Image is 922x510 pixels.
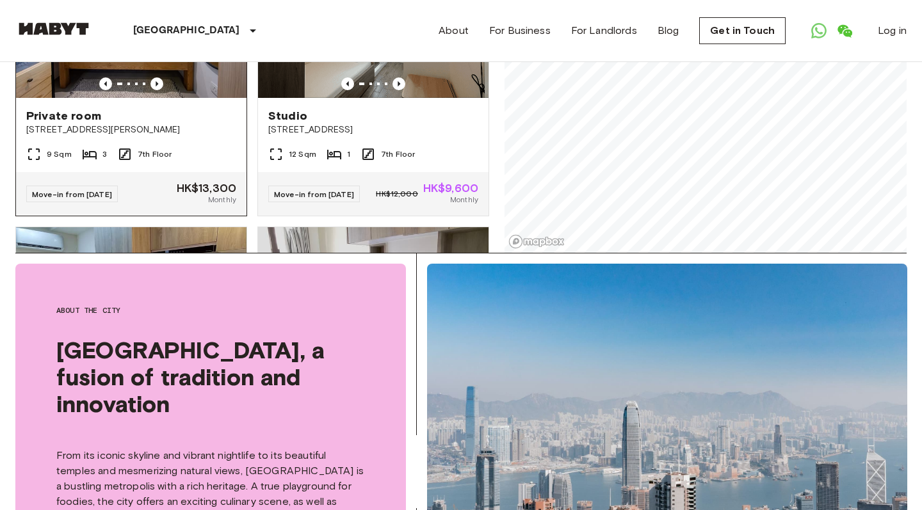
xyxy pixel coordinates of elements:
[341,77,354,90] button: Previous image
[439,23,469,38] a: About
[47,148,72,160] span: 9 Sqm
[26,108,101,124] span: Private room
[26,124,236,136] span: [STREET_ADDRESS][PERSON_NAME]
[56,337,365,417] span: [GEOGRAPHIC_DATA], a fusion of tradition and innovation
[489,23,551,38] a: For Business
[16,227,247,381] img: Marketing picture of unit HK-01-067-033-01
[56,305,365,316] span: About the city
[177,182,236,194] span: HK$13,300
[268,108,307,124] span: Studio
[376,188,417,200] span: HK$12,000
[347,148,350,160] span: 1
[289,148,316,160] span: 12 Sqm
[138,148,172,160] span: 7th Floor
[571,23,637,38] a: For Landlords
[381,148,415,160] span: 7th Floor
[208,194,236,205] span: Monthly
[102,148,107,160] span: 3
[274,189,354,199] span: Move-in from [DATE]
[832,18,857,44] a: Open WeChat
[268,124,478,136] span: [STREET_ADDRESS]
[392,77,405,90] button: Previous image
[133,23,240,38] p: [GEOGRAPHIC_DATA]
[878,23,907,38] a: Log in
[423,182,478,194] span: HK$9,600
[257,227,489,499] a: Marketing picture of unit HK-01-067-036-01Previous imagePrevious imageStudio[STREET_ADDRESS]7.8 S...
[699,17,786,44] a: Get in Touch
[99,77,112,90] button: Previous image
[15,227,247,499] a: Marketing picture of unit HK-01-067-033-01Previous imagePrevious imageStudio[STREET_ADDRESS]7.8 S...
[258,227,489,381] img: Marketing picture of unit HK-01-067-036-01
[508,234,565,249] a: Mapbox logo
[658,23,679,38] a: Blog
[32,189,112,199] span: Move-in from [DATE]
[150,77,163,90] button: Previous image
[15,22,92,35] img: Habyt
[806,18,832,44] a: Open WhatsApp
[450,194,478,205] span: Monthly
